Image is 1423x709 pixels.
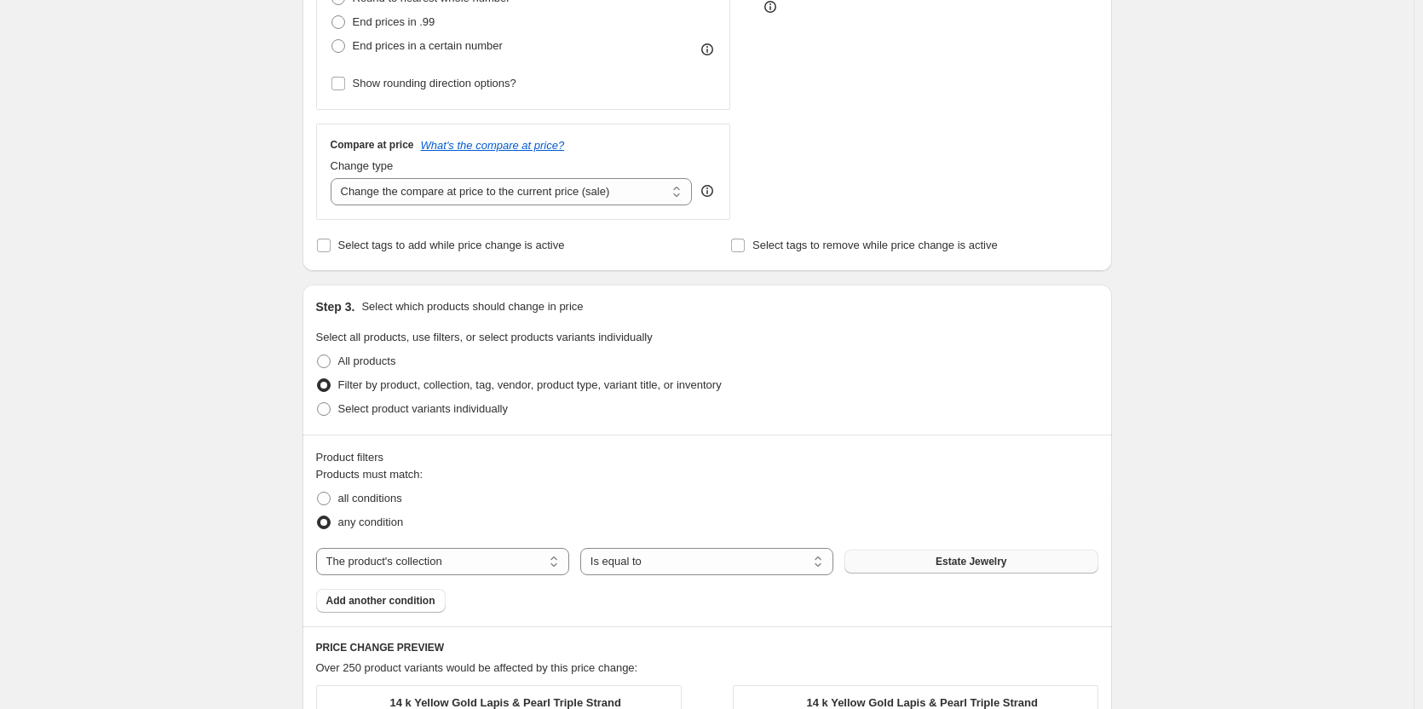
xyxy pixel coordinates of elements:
span: Select all products, use filters, or select products variants individually [316,331,653,343]
span: Show rounding direction options? [353,77,516,89]
button: What's the compare at price? [421,139,565,152]
span: Estate Jewelry [936,555,1006,568]
span: All products [338,354,396,367]
button: Estate Jewelry [844,550,1097,574]
button: Add another condition [316,589,446,613]
span: Change type [331,159,394,172]
h3: Compare at price [331,138,414,152]
span: End prices in a certain number [353,39,503,52]
h2: Step 3. [316,298,355,315]
span: all conditions [338,492,402,504]
p: Select which products should change in price [361,298,583,315]
span: Filter by product, collection, tag, vendor, product type, variant title, or inventory [338,378,722,391]
h6: PRICE CHANGE PREVIEW [316,641,1098,654]
span: Select tags to add while price change is active [338,239,565,251]
div: help [699,182,716,199]
span: Products must match: [316,468,423,481]
div: Product filters [316,449,1098,466]
span: End prices in .99 [353,15,435,28]
span: Add another condition [326,594,435,608]
span: Select product variants individually [338,402,508,415]
span: any condition [338,516,404,528]
span: Select tags to remove while price change is active [752,239,998,251]
span: Over 250 product variants would be affected by this price change: [316,661,638,674]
